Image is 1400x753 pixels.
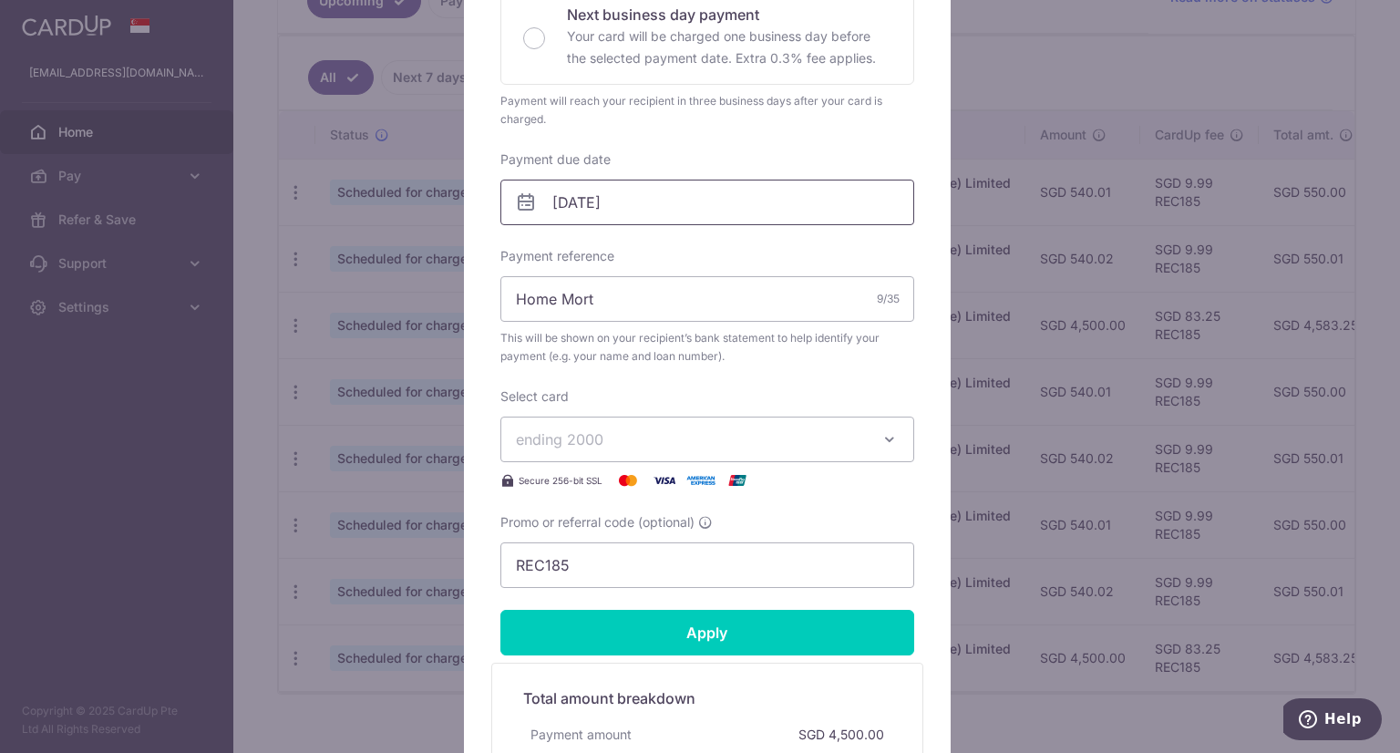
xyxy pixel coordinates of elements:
[683,469,719,491] img: American Express
[500,417,914,462] button: ending 2000
[500,329,914,366] span: This will be shown on your recipient’s bank statement to help identify your payment (e.g. your na...
[719,469,756,491] img: UnionPay
[500,150,611,169] label: Payment due date
[523,718,639,751] div: Payment amount
[516,430,603,449] span: ending 2000
[610,469,646,491] img: Mastercard
[519,473,602,488] span: Secure 256-bit SSL
[500,92,914,129] div: Payment will reach your recipient in three business days after your card is charged.
[1283,698,1382,744] iframe: Opens a widget where you can find more information
[523,687,891,709] h5: Total amount breakdown
[500,247,614,265] label: Payment reference
[500,610,914,655] input: Apply
[877,290,900,308] div: 9/35
[646,469,683,491] img: Visa
[567,4,891,26] p: Next business day payment
[500,513,695,531] span: Promo or referral code (optional)
[500,180,914,225] input: DD / MM / YYYY
[500,387,569,406] label: Select card
[791,718,891,751] div: SGD 4,500.00
[567,26,891,69] p: Your card will be charged one business day before the selected payment date. Extra 0.3% fee applies.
